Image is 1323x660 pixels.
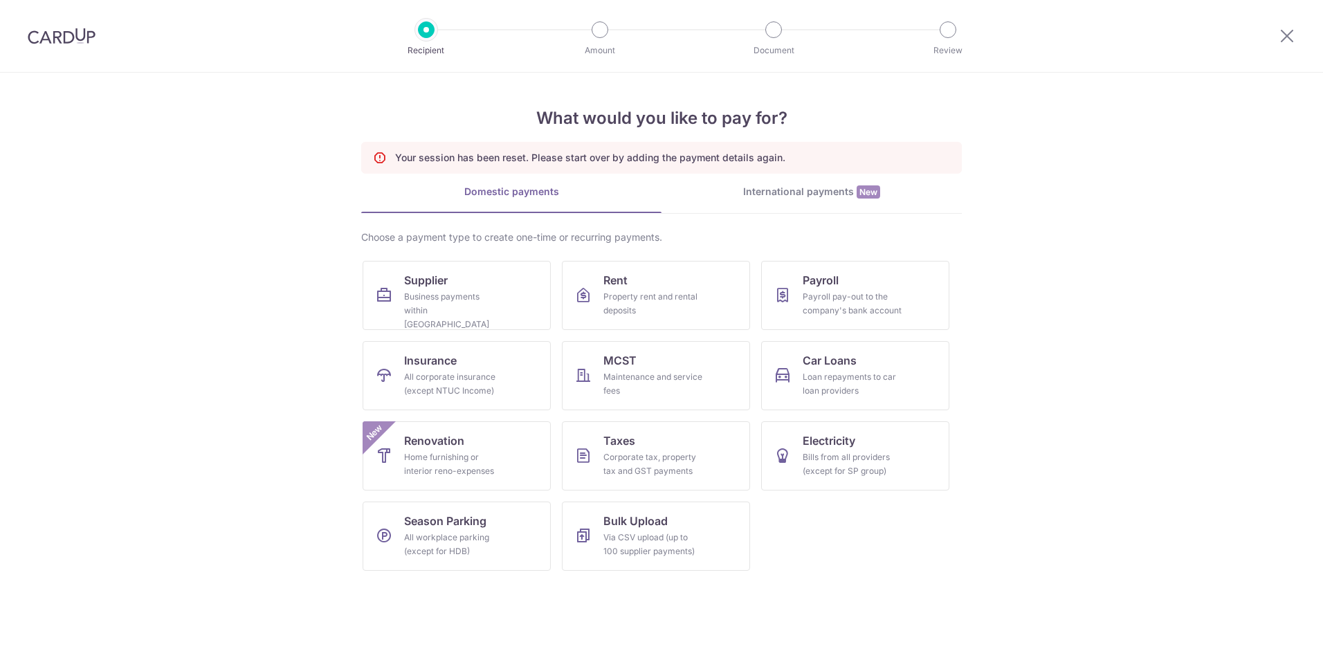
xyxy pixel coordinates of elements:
div: International payments [661,185,962,199]
a: RentProperty rent and rental deposits [562,261,750,330]
div: Payroll pay-out to the company's bank account [803,290,902,318]
span: MCST [603,352,637,369]
a: ElectricityBills from all providers (except for SP group) [761,421,949,491]
a: RenovationHome furnishing or interior reno-expensesNew [363,421,551,491]
a: SupplierBusiness payments within [GEOGRAPHIC_DATA] [363,261,551,330]
span: Car Loans [803,352,857,369]
a: Car LoansLoan repayments to car loan providers [761,341,949,410]
span: Payroll [803,272,839,288]
div: Loan repayments to car loan providers [803,370,902,398]
div: Choose a payment type to create one-time or recurring payments. [361,230,962,244]
a: InsuranceAll corporate insurance (except NTUC Income) [363,341,551,410]
p: Document [722,44,825,57]
div: All workplace parking (except for HDB) [404,531,504,558]
span: Season Parking [404,513,486,529]
a: MCSTMaintenance and service fees [562,341,750,410]
div: Home furnishing or interior reno-expenses [404,450,504,478]
div: Property rent and rental deposits [603,290,703,318]
a: PayrollPayroll pay-out to the company's bank account [761,261,949,330]
p: Review [897,44,999,57]
a: Season ParkingAll workplace parking (except for HDB) [363,502,551,571]
div: All corporate insurance (except NTUC Income) [404,370,504,398]
div: Business payments within [GEOGRAPHIC_DATA] [404,290,504,331]
span: Taxes [603,432,635,449]
div: Domestic payments [361,185,661,199]
span: Rent [603,272,628,288]
a: Bulk UploadVia CSV upload (up to 100 supplier payments) [562,502,750,571]
h4: What would you like to pay for? [361,106,962,131]
div: Maintenance and service fees [603,370,703,398]
a: TaxesCorporate tax, property tax and GST payments [562,421,750,491]
span: Insurance [404,352,457,369]
div: Bills from all providers (except for SP group) [803,450,902,478]
span: New [857,185,880,199]
p: Amount [549,44,651,57]
span: Supplier [404,272,448,288]
span: Electricity [803,432,855,449]
img: CardUp [28,28,95,44]
span: Bulk Upload [603,513,668,529]
div: Corporate tax, property tax and GST payments [603,450,703,478]
span: New [363,421,386,444]
p: Recipient [375,44,477,57]
span: Renovation [404,432,464,449]
p: Your session has been reset. Please start over by adding the payment details again. [395,151,785,165]
div: Via CSV upload (up to 100 supplier payments) [603,531,703,558]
